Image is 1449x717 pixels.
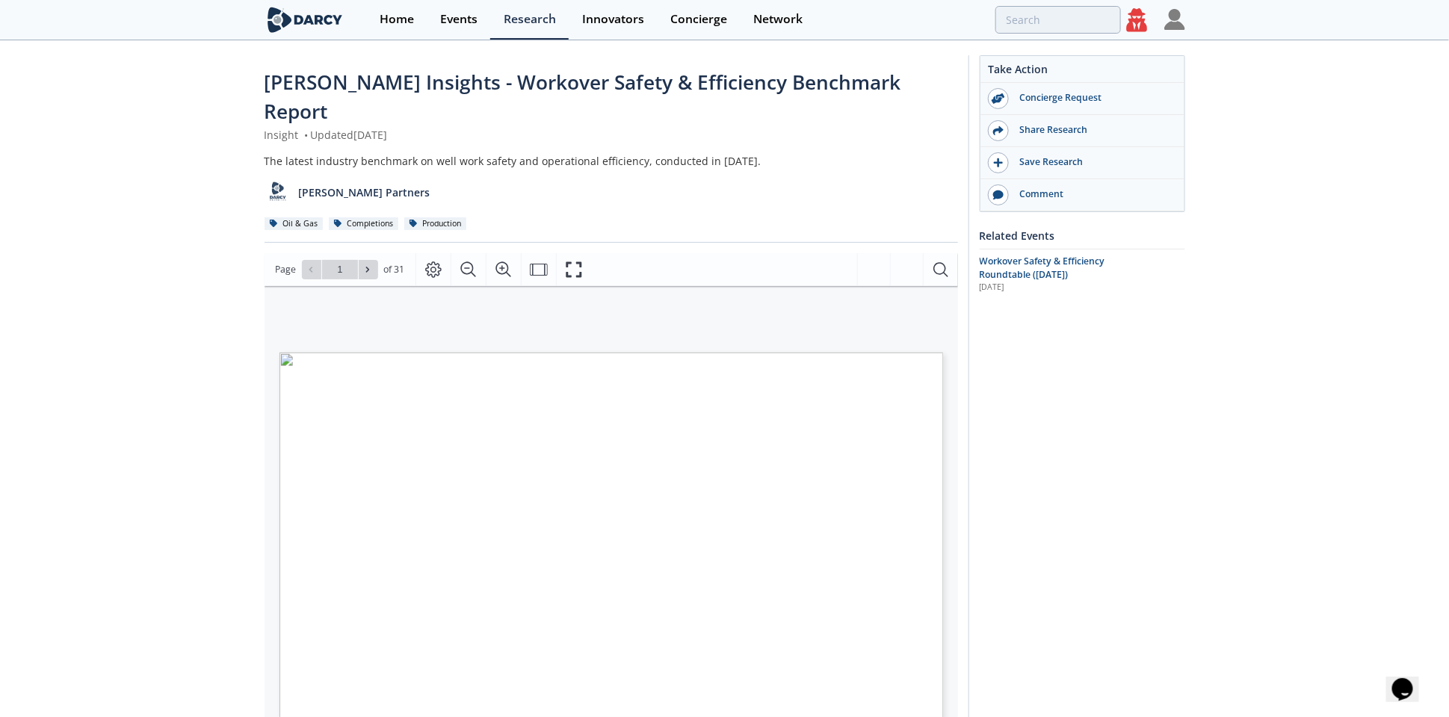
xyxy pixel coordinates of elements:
div: Save Research [1009,155,1176,169]
div: Research [504,13,556,25]
div: Innovators [582,13,644,25]
span: • [302,128,311,142]
div: Network [753,13,803,25]
div: Share Research [1009,123,1176,137]
div: Insight Updated [DATE] [265,127,958,143]
input: Advanced Search [995,6,1121,34]
p: [PERSON_NAME] Partners [298,184,430,200]
div: Comment [1009,187,1176,201]
div: Concierge [670,13,727,25]
div: Take Action [980,61,1184,83]
div: Events [440,13,478,25]
div: Production [404,217,467,231]
iframe: chat widget [1386,657,1434,702]
div: Oil & Gas [265,217,324,231]
span: [PERSON_NAME] Insights - Workover Safety & Efficiency Benchmark Report [265,69,901,125]
div: Concierge Request [1009,91,1176,105]
img: logo-wide.svg [265,7,346,33]
a: Workover Safety & Efficiency Roundtable ([DATE]) [DATE] [980,255,1185,294]
div: Home [380,13,414,25]
div: The latest industry benchmark on well work safety and operational efficiency, conducted in [DATE]. [265,153,958,169]
div: Related Events [980,223,1185,249]
img: Profile [1164,9,1185,30]
div: Completions [329,217,399,231]
span: Workover Safety & Efficiency Roundtable ([DATE]) [980,255,1105,281]
div: [DATE] [980,282,1112,294]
